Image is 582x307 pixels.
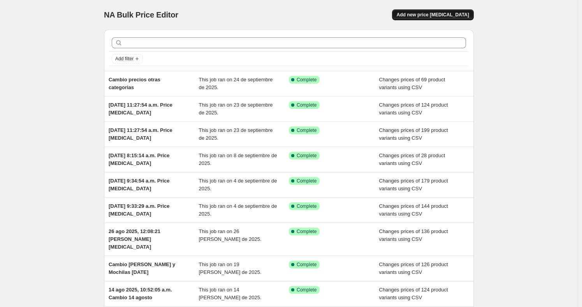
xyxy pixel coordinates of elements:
[199,178,277,191] span: This job ran on 4 de septiembre de 2025.
[199,77,273,90] span: This job ran on 24 de septiembre de 2025.
[104,11,178,19] span: NA Bulk Price Editor
[199,153,277,166] span: This job ran on 8 de septiembre de 2025.
[112,54,143,63] button: Add filter
[297,178,316,184] span: Complete
[379,102,448,116] span: Changes prices of 124 product variants using CSV
[379,77,445,90] span: Changes prices of 69 product variants using CSV
[379,228,448,242] span: Changes prices of 136 product variants using CSV
[109,287,172,300] span: 14 ago 2025, 10:52:05 a.m. Cambio 14 agosto
[379,153,445,166] span: Changes prices of 28 product variants using CSV
[379,203,448,217] span: Changes prices of 144 product variants using CSV
[199,127,273,141] span: This job ran on 23 de septiembre de 2025.
[199,102,273,116] span: This job ran on 23 de septiembre de 2025.
[397,12,469,18] span: Add new price [MEDICAL_DATA]
[297,153,316,159] span: Complete
[109,77,160,90] span: Cambio precios otras categorias
[109,261,175,275] span: Cambio [PERSON_NAME] y Mochilas [DATE]
[379,127,448,141] span: Changes prices of 199 product variants using CSV
[109,127,172,141] span: [DATE] 11:27:54 a.m. Price [MEDICAL_DATA]
[199,203,277,217] span: This job ran on 4 de septiembre de 2025.
[109,153,170,166] span: [DATE] 8:15:14 a.m. Price [MEDICAL_DATA]
[379,178,448,191] span: Changes prices of 179 product variants using CSV
[297,77,316,83] span: Complete
[109,102,172,116] span: [DATE] 11:27:54 a.m. Price [MEDICAL_DATA]
[297,287,316,293] span: Complete
[199,287,262,300] span: This job ran on 14 [PERSON_NAME] de 2025.
[109,228,160,250] span: 26 ago 2025, 12:08:21 [PERSON_NAME] [MEDICAL_DATA]
[297,228,316,235] span: Complete
[109,203,170,217] span: [DATE] 9:33:29 a.m. Price [MEDICAL_DATA]
[297,203,316,209] span: Complete
[297,261,316,268] span: Complete
[392,9,474,20] button: Add new price [MEDICAL_DATA]
[297,102,316,108] span: Complete
[379,261,448,275] span: Changes prices of 126 product variants using CSV
[379,287,448,300] span: Changes prices of 124 product variants using CSV
[199,228,262,242] span: This job ran on 26 [PERSON_NAME] de 2025.
[297,127,316,133] span: Complete
[199,261,262,275] span: This job ran on 19 [PERSON_NAME] de 2025.
[115,56,134,62] span: Add filter
[109,178,170,191] span: [DATE] 9:34:54 a.m. Price [MEDICAL_DATA]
